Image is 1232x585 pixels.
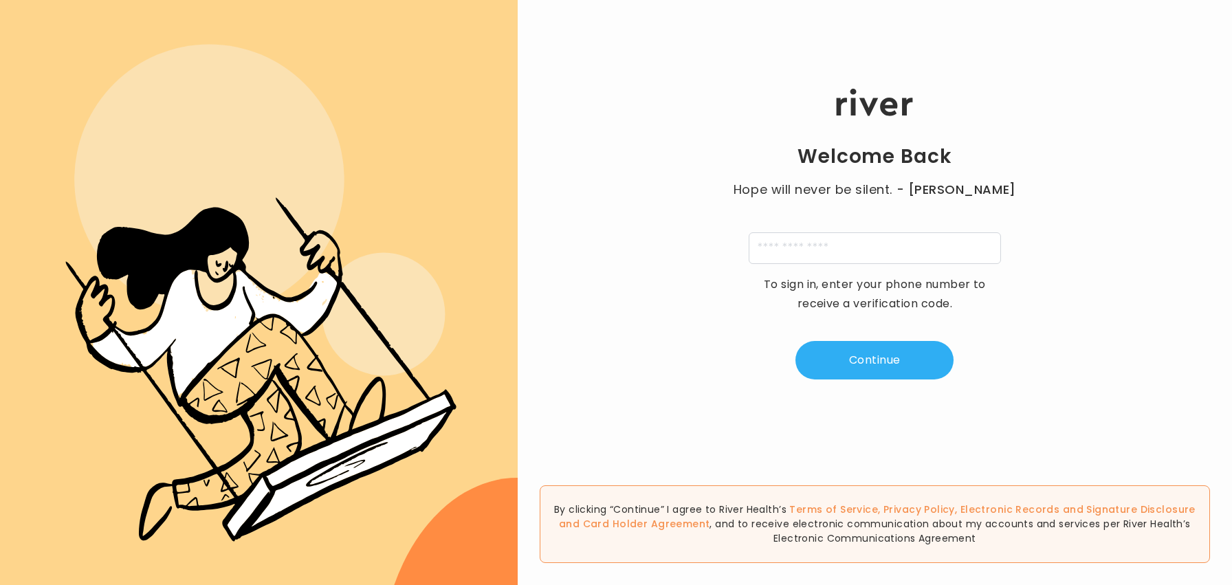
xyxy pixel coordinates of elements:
[795,341,954,379] button: Continue
[883,503,955,516] a: Privacy Policy
[540,485,1210,563] div: By clicking “Continue” I agree to River Health’s
[896,180,1016,199] span: - [PERSON_NAME]
[709,517,1190,545] span: , and to receive electronic communication about my accounts and services per River Health’s Elect...
[559,503,1196,531] span: , , and
[960,503,1196,516] a: Electronic Records and Signature Disclosure
[789,503,878,516] a: Terms of Service
[583,517,710,531] a: Card Holder Agreement
[754,275,995,313] p: To sign in, enter your phone number to receive a verification code.
[720,180,1029,199] p: Hope will never be silent.
[797,144,951,169] h1: Welcome Back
